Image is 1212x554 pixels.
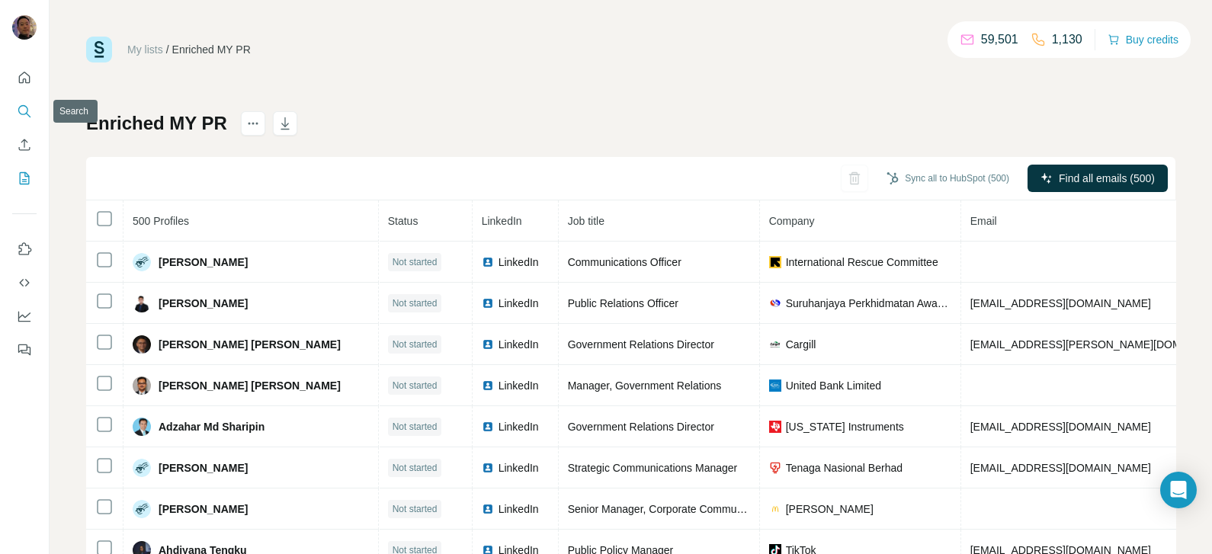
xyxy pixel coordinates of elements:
[12,336,37,363] button: Feedback
[970,215,997,227] span: Email
[482,256,494,268] img: LinkedIn logo
[568,215,604,227] span: Job title
[393,461,438,475] span: Not started
[86,37,112,62] img: Surfe Logo
[86,111,227,136] h1: Enriched MY PR
[769,379,781,392] img: company-logo
[769,256,781,268] img: company-logo
[12,235,37,263] button: Use Surfe on LinkedIn
[769,421,781,433] img: company-logo
[568,338,714,351] span: Government Relations Director
[133,500,151,518] img: Avatar
[133,253,151,271] img: Avatar
[159,255,248,270] span: [PERSON_NAME]
[159,296,248,311] span: [PERSON_NAME]
[482,338,494,351] img: LinkedIn logo
[482,421,494,433] img: LinkedIn logo
[970,462,1151,474] span: [EMAIL_ADDRESS][DOMAIN_NAME]
[876,167,1020,190] button: Sync all to HubSpot (500)
[12,15,37,40] img: Avatar
[568,297,678,309] span: Public Relations Officer
[241,111,265,136] button: actions
[172,42,251,57] div: Enriched MY PR
[970,421,1151,433] span: [EMAIL_ADDRESS][DOMAIN_NAME]
[786,460,903,476] span: Tenaga Nasional Berhad
[393,420,438,434] span: Not started
[133,215,189,227] span: 500 Profiles
[499,255,539,270] span: LinkedIn
[499,460,539,476] span: LinkedIn
[388,215,418,227] span: Status
[568,462,738,474] span: Strategic Communications Manager
[568,421,714,433] span: Government Relations Director
[482,297,494,309] img: LinkedIn logo
[159,460,248,476] span: [PERSON_NAME]
[769,503,781,515] img: company-logo
[133,418,151,436] img: Avatar
[499,378,539,393] span: LinkedIn
[786,337,816,352] span: Cargill
[1028,165,1168,192] button: Find all emails (500)
[482,462,494,474] img: LinkedIn logo
[981,30,1018,49] p: 59,501
[127,43,163,56] a: My lists
[133,459,151,477] img: Avatar
[482,503,494,515] img: LinkedIn logo
[769,462,781,474] img: company-logo
[12,131,37,159] button: Enrich CSV
[568,503,779,515] span: Senior Manager, Corporate Communications
[769,338,781,351] img: company-logo
[769,297,781,309] img: company-logo
[159,378,341,393] span: [PERSON_NAME] [PERSON_NAME]
[1160,472,1197,508] div: Open Intercom Messenger
[12,64,37,91] button: Quick start
[482,379,494,392] img: LinkedIn logo
[499,419,539,434] span: LinkedIn
[393,338,438,351] span: Not started
[568,256,681,268] span: Communications Officer
[133,294,151,312] img: Avatar
[159,337,341,352] span: [PERSON_NAME] [PERSON_NAME]
[786,501,874,517] span: [PERSON_NAME]
[786,255,938,270] span: International Rescue Committee
[393,502,438,516] span: Not started
[393,296,438,310] span: Not started
[499,501,539,517] span: LinkedIn
[393,255,438,269] span: Not started
[786,378,881,393] span: United Bank Limited
[166,42,169,57] li: /
[159,419,265,434] span: Adzahar Md Sharipin
[393,379,438,392] span: Not started
[133,335,151,354] img: Avatar
[12,98,37,125] button: Search
[769,215,815,227] span: Company
[499,337,539,352] span: LinkedIn
[482,215,522,227] span: LinkedIn
[786,419,904,434] span: [US_STATE] Instruments
[499,296,539,311] span: LinkedIn
[568,379,722,392] span: Manager, Government Relations
[12,269,37,296] button: Use Surfe API
[1059,171,1155,186] span: Find all emails (500)
[12,303,37,330] button: Dashboard
[970,297,1151,309] span: [EMAIL_ADDRESS][DOMAIN_NAME]
[1052,30,1082,49] p: 1,130
[133,376,151,395] img: Avatar
[1108,29,1178,50] button: Buy credits
[12,165,37,192] button: My lists
[786,296,951,311] span: Suruhanjaya Perkhidmatan Awam [GEOGRAPHIC_DATA] ([GEOGRAPHIC_DATA])
[159,501,248,517] span: [PERSON_NAME]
